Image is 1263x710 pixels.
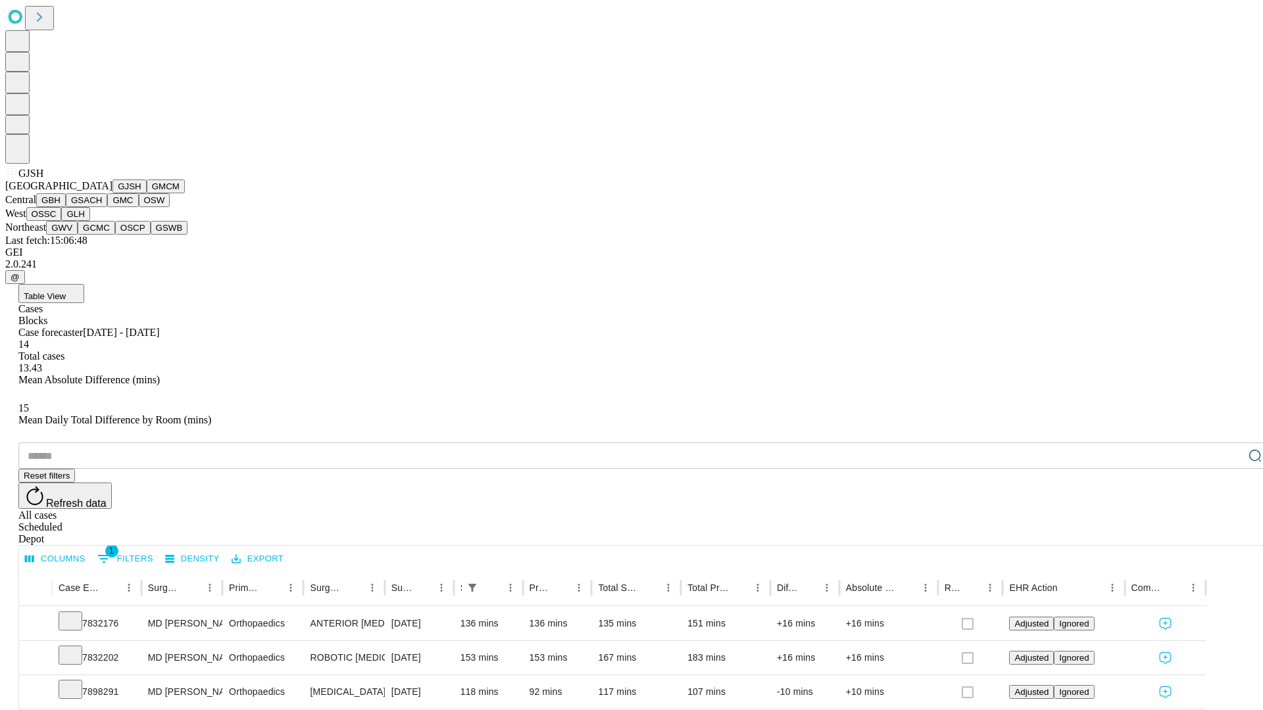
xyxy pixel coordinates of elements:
[598,582,639,593] div: Total Scheduled Duration
[1009,617,1054,630] button: Adjusted
[1009,582,1057,593] div: EHR Action
[5,235,87,246] span: Last fetch: 15:06:48
[101,579,120,597] button: Sort
[83,327,159,338] span: [DATE] - [DATE]
[345,579,363,597] button: Sort
[66,193,107,207] button: GSACH
[18,339,29,350] span: 14
[26,207,62,221] button: OSSC
[18,327,83,338] span: Case forecaster
[846,607,931,640] div: +16 mins
[59,641,135,674] div: 7832202
[310,582,343,593] div: Surgery Name
[799,579,818,597] button: Sort
[916,579,935,597] button: Menu
[18,483,112,509] button: Refresh data
[777,675,833,709] div: -10 mins
[391,607,447,640] div: [DATE]
[463,579,482,597] div: 1 active filter
[414,579,432,597] button: Sort
[282,579,300,597] button: Menu
[5,208,26,219] span: West
[94,548,157,569] button: Show filters
[530,675,585,709] div: 92 mins
[1009,685,1054,699] button: Adjusted
[229,641,297,674] div: Orthopaedics
[1014,687,1049,697] span: Adjusted
[18,374,160,385] span: Mean Absolute Difference (mins)
[777,607,833,640] div: +16 mins
[1054,651,1094,665] button: Ignored
[11,272,20,282] span: @
[162,549,223,569] button: Density
[22,549,89,569] button: Select columns
[18,414,211,425] span: Mean Daily Total Difference by Room (mins)
[5,258,1258,270] div: 2.0.241
[391,675,447,709] div: [DATE]
[551,579,570,597] button: Sort
[598,607,674,640] div: 135 mins
[1059,579,1077,597] button: Sort
[1184,579,1202,597] button: Menu
[598,641,674,674] div: 167 mins
[310,607,378,640] div: ANTERIOR [MEDICAL_DATA] TOTAL HIP
[570,579,588,597] button: Menu
[18,350,64,362] span: Total cases
[530,582,551,593] div: Predicted In Room Duration
[59,582,100,593] div: Case Epic Id
[463,579,482,597] button: Show filters
[962,579,981,597] button: Sort
[846,582,897,593] div: Absolute Difference
[59,675,135,709] div: 7898291
[687,607,764,640] div: 151 mins
[18,284,84,303] button: Table View
[5,247,1258,258] div: GEI
[1054,685,1094,699] button: Ignored
[641,579,659,597] button: Sort
[749,579,767,597] button: Menu
[1103,579,1122,597] button: Menu
[61,207,89,221] button: GLH
[151,221,188,235] button: GSWB
[981,579,999,597] button: Menu
[432,579,451,597] button: Menu
[107,193,138,207] button: GMC
[5,222,46,233] span: Northeast
[1059,653,1089,663] span: Ignored
[59,607,135,640] div: 7832176
[148,641,216,674] div: MD [PERSON_NAME] [PERSON_NAME]
[945,582,962,593] div: Resolved in EHR
[777,582,798,593] div: Difference
[1054,617,1094,630] button: Ignored
[228,549,287,569] button: Export
[120,579,138,597] button: Menu
[18,362,42,373] span: 13.43
[18,402,29,414] span: 15
[483,579,501,597] button: Sort
[148,582,181,593] div: Surgeon Name
[115,221,151,235] button: OSCP
[687,675,764,709] div: 107 mins
[36,193,66,207] button: GBH
[1009,651,1054,665] button: Adjusted
[1014,653,1049,663] span: Adjusted
[777,641,833,674] div: +16 mins
[147,179,185,193] button: GMCM
[659,579,678,597] button: Menu
[363,579,382,597] button: Menu
[460,641,516,674] div: 153 mins
[24,471,70,481] span: Reset filters
[1166,579,1184,597] button: Sort
[898,579,916,597] button: Sort
[598,675,674,709] div: 117 mins
[687,582,729,593] div: Total Predicted Duration
[46,498,107,509] span: Refresh data
[229,675,297,709] div: Orthopaedics
[18,469,75,483] button: Reset filters
[818,579,836,597] button: Menu
[18,168,43,179] span: GJSH
[730,579,749,597] button: Sort
[460,607,516,640] div: 136 mins
[1131,582,1164,593] div: Comments
[5,194,36,205] span: Central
